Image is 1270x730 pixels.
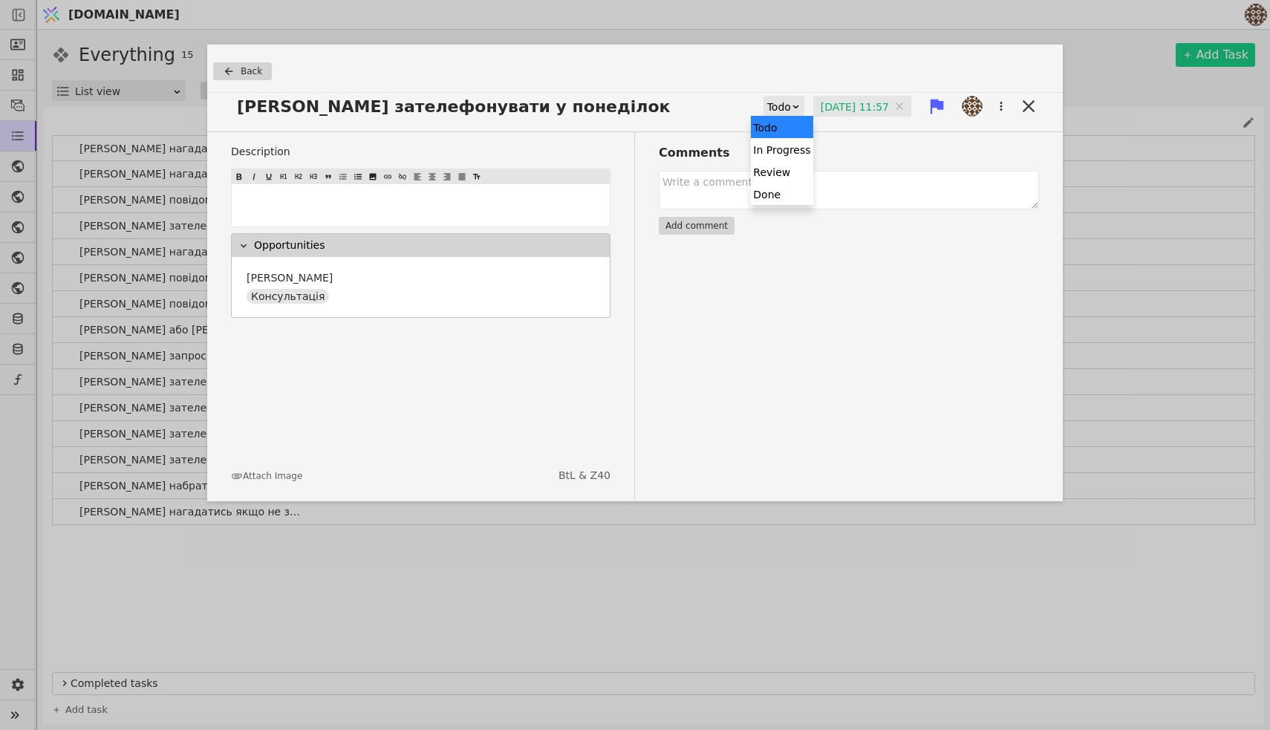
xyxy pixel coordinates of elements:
label: Description [231,144,610,160]
p: Opportunities [254,238,325,253]
div: Todo [751,116,813,138]
h3: Comments [659,144,1039,162]
p: [PERSON_NAME] [247,270,333,286]
span: Clear [895,99,904,114]
div: In Progress [751,138,813,160]
div: Done [751,183,813,205]
div: Todo [767,97,791,117]
svg: close [895,102,904,111]
div: Review [751,160,813,183]
span: Back [241,65,262,78]
span: [PERSON_NAME] зателефонувати у понеділок [231,94,686,119]
a: BtL & Z40 [559,468,610,483]
img: an [962,96,983,117]
button: Add comment [659,217,735,235]
div: Консультація [247,289,329,304]
button: Attach Image [231,469,302,483]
